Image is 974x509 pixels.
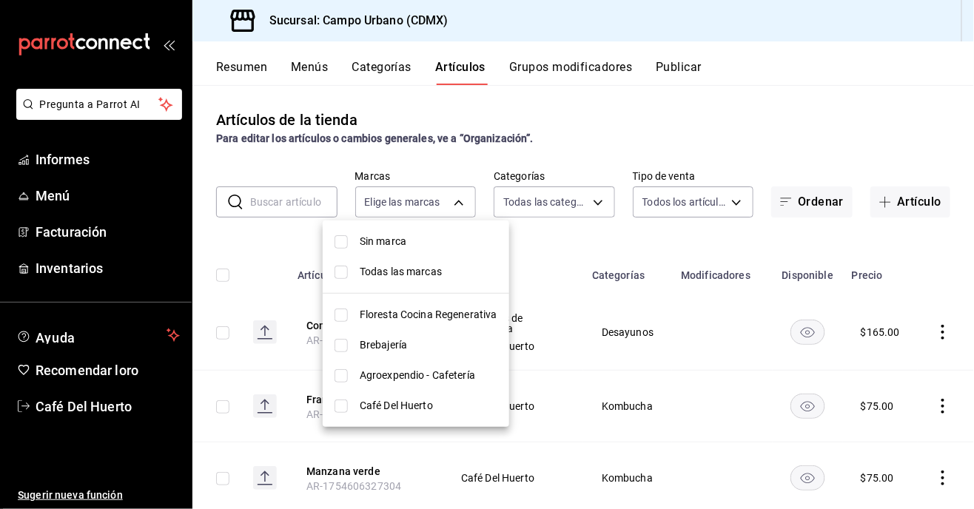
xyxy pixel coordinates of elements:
font: Sin marca [360,235,406,247]
font: Agroexpendio - Cafetería [360,369,475,381]
font: Floresta Cocina Regenerativa [360,309,497,320]
font: Brebajería [360,339,407,351]
font: Café Del Huerto [360,400,433,411]
font: Todas las marcas [360,266,442,277]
